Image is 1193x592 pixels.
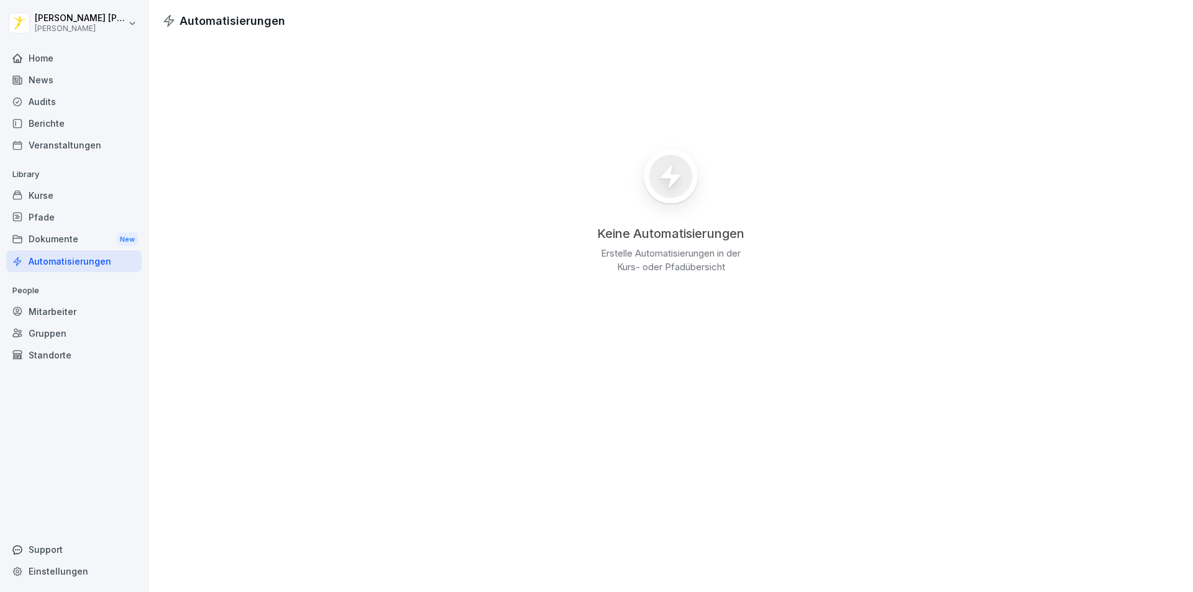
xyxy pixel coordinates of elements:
[6,184,142,206] a: Kurse
[597,225,744,242] h3: Keine Automatisierungen
[6,322,142,344] a: Gruppen
[6,344,142,366] a: Standorte
[6,560,142,582] a: Einstellungen
[180,12,285,29] h1: Automatisierungen
[6,539,142,560] div: Support
[6,228,142,251] div: Dokumente
[35,24,126,33] p: [PERSON_NAME]
[35,13,126,24] p: [PERSON_NAME] [PERSON_NAME]
[6,112,142,134] a: Berichte
[6,47,142,69] a: Home
[6,69,142,91] a: News
[6,281,142,301] p: People
[6,134,142,156] a: Veranstaltungen
[6,228,142,251] a: DokumenteNew
[593,247,749,274] p: Erstelle Automatisierungen in der Kurs- oder Pfadübersicht
[6,301,142,322] a: Mitarbeiter
[6,206,142,228] a: Pfade
[6,91,142,112] a: Audits
[117,232,138,247] div: New
[6,165,142,184] p: Library
[6,250,142,272] a: Automatisierungen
